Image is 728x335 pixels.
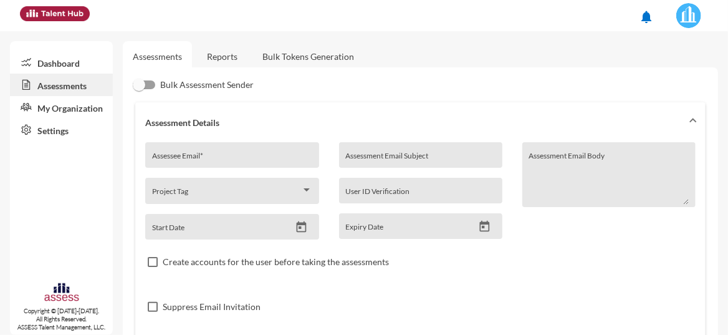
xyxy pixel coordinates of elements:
[160,77,254,92] span: Bulk Assessment Sender
[639,9,654,24] mat-icon: notifications
[197,41,247,72] a: Reports
[10,119,113,141] a: Settings
[145,117,681,128] mat-panel-title: Assessment Details
[163,299,261,314] span: Suppress Email Invitation
[10,51,113,74] a: Dashboard
[252,41,364,72] a: Bulk Tokens Generation
[10,307,113,331] p: Copyright © [DATE]-[DATE]. All Rights Reserved. ASSESS Talent Management, LLC.
[44,282,80,304] img: assesscompany-logo.png
[163,255,389,269] span: Create accounts for the user before taking the assessments
[474,220,496,233] button: Open calendar
[10,74,113,96] a: Assessments
[10,96,113,119] a: My Organization
[290,221,312,234] button: Open calendar
[133,51,182,62] a: Assessments
[135,102,706,142] mat-expansion-panel-header: Assessment Details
